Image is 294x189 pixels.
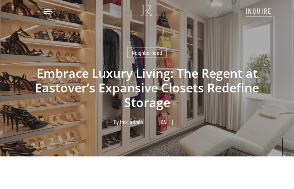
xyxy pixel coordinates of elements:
[246,2,272,18] a: INQUIRE
[44,8,52,15] a: Navigation Menu
[151,119,181,125] span: [DATE]
[127,47,167,58] a: Neighborhood
[120,118,143,125] a: fmk_admin
[114,119,119,125] span: By
[18,58,276,117] h1: Embrace Luxury Living: The Regent at Eastover’s Expansive Closets Redefine Storage
[246,6,272,15] span: INQUIRE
